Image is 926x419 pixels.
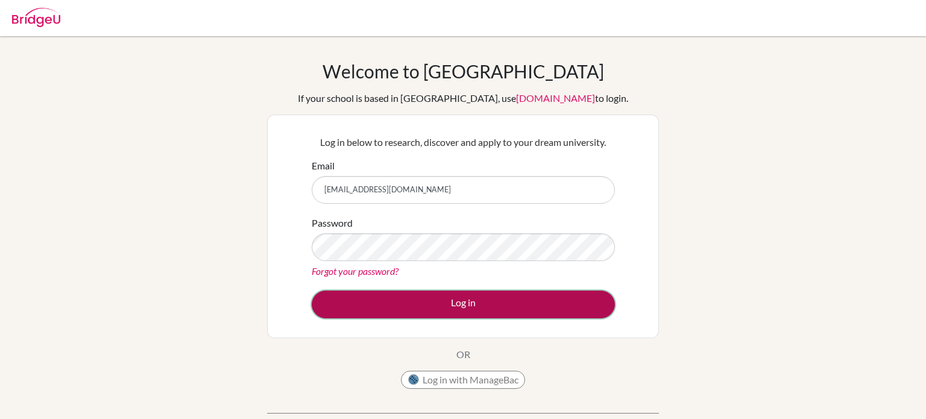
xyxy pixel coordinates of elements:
[312,159,335,173] label: Email
[312,291,615,318] button: Log in
[401,371,525,389] button: Log in with ManageBac
[456,347,470,362] p: OR
[516,92,595,104] a: [DOMAIN_NAME]
[12,8,60,27] img: Bridge-U
[323,60,604,82] h1: Welcome to [GEOGRAPHIC_DATA]
[312,216,353,230] label: Password
[298,91,628,106] div: If your school is based in [GEOGRAPHIC_DATA], use to login.
[312,265,398,277] a: Forgot your password?
[312,135,615,150] p: Log in below to research, discover and apply to your dream university.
